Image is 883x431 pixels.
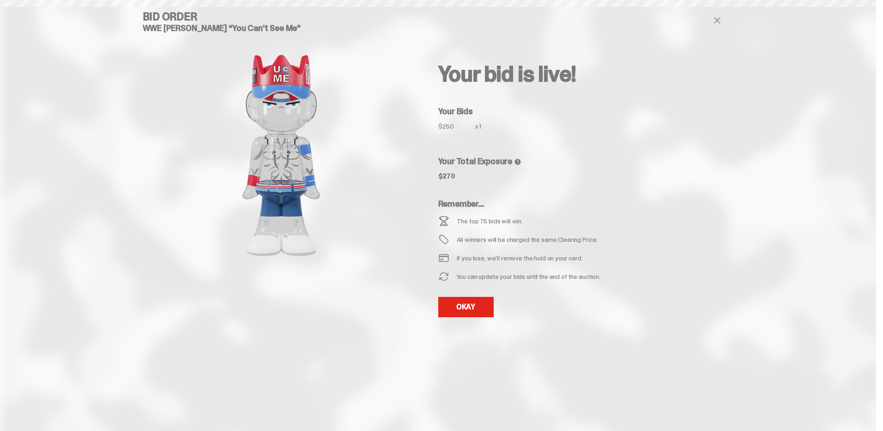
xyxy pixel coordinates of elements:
[438,200,675,208] h5: Remember...
[438,157,734,166] h5: Your Total Exposure
[438,123,475,129] div: $250
[438,173,455,179] div: $270
[438,63,734,85] h2: Your bid is live!
[457,236,675,243] div: All winners will be charged the same Clearing Price.
[475,123,490,135] div: x 1
[438,297,494,317] a: OKAY
[143,11,420,22] h4: Bid Order
[457,273,600,280] div: You can update your bids until the end of the auction.
[438,107,734,116] h5: Your Bids
[457,218,523,224] div: The top 75 bids will win.
[143,24,420,32] h5: WWE [PERSON_NAME] “You Can't See Me”
[457,255,583,261] div: If you lose, we’ll remove the hold on your card.
[189,40,374,271] img: product image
